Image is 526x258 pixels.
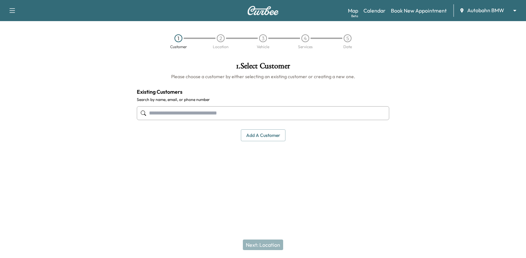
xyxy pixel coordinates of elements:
[301,34,309,42] div: 4
[344,34,352,42] div: 5
[213,45,229,49] div: Location
[137,73,389,80] h6: Please choose a customer by either selecting an existing customer or creating a new one.
[351,14,358,18] div: Beta
[391,7,447,15] a: Book New Appointment
[247,6,279,15] img: Curbee Logo
[137,88,389,96] h4: Existing Customers
[257,45,269,49] div: Vehicle
[348,7,358,15] a: MapBeta
[363,7,386,15] a: Calendar
[137,62,389,73] h1: 1 . Select Customer
[137,97,389,102] label: Search by name, email, or phone number
[343,45,352,49] div: Date
[174,34,182,42] div: 1
[241,129,285,142] button: Add a customer
[170,45,187,49] div: Customer
[298,45,313,49] div: Services
[217,34,225,42] div: 2
[259,34,267,42] div: 3
[467,7,504,14] span: Autobahn BMW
